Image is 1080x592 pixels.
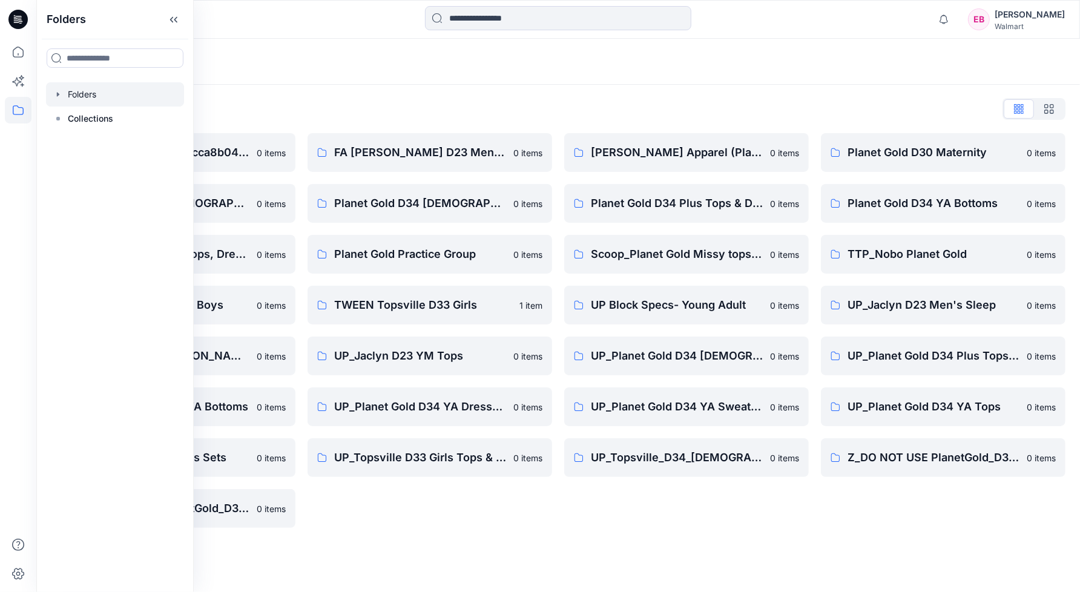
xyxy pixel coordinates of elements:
[308,235,552,274] a: Planet Gold Practice Group0 items
[564,133,809,172] a: [PERSON_NAME] Apparel (Planet Gold)_D23_Sleep0 items
[591,398,763,415] p: UP_Planet Gold D34 YA Sweaters
[770,401,799,413] p: 0 items
[564,387,809,426] a: UP_Planet Gold D34 YA Sweaters0 items
[770,146,799,159] p: 0 items
[848,246,1019,263] p: TTP_Nobo Planet Gold
[308,337,552,375] a: UP_Jaclyn D23 YM Tops0 items
[308,387,552,426] a: UP_Planet Gold D34 YA Dresses, Sets, and Rompers0 items
[1027,248,1056,261] p: 0 items
[308,184,552,223] a: Planet Gold D34 [DEMOGRAPHIC_DATA] Plus Bottoms0 items
[1027,197,1056,210] p: 0 items
[564,184,809,223] a: Planet Gold D34 Plus Tops & Dresses0 items
[513,452,542,464] p: 0 items
[308,438,552,477] a: UP_Topsville D33 Girls Tops & Bottoms0 items
[257,502,286,515] p: 0 items
[770,197,799,210] p: 0 items
[334,195,506,212] p: Planet Gold D34 [DEMOGRAPHIC_DATA] Plus Bottoms
[334,398,506,415] p: UP_Planet Gold D34 YA Dresses, Sets, and Rompers
[513,197,542,210] p: 0 items
[257,197,286,210] p: 0 items
[257,401,286,413] p: 0 items
[68,111,113,126] p: Collections
[1027,299,1056,312] p: 0 items
[770,452,799,464] p: 0 items
[519,299,542,312] p: 1 item
[995,7,1065,22] div: [PERSON_NAME]
[334,297,512,314] p: TWEEN Topsville D33 Girls
[591,297,763,314] p: UP Block Specs- Young Adult
[513,350,542,363] p: 0 items
[564,235,809,274] a: Scoop_Planet Gold Missy tops Bottoms & Dresses Board0 items
[257,452,286,464] p: 0 items
[821,133,1065,172] a: Planet Gold D30 Maternity0 items
[821,286,1065,324] a: UP_Jaclyn D23 Men's Sleep0 items
[770,299,799,312] p: 0 items
[257,350,286,363] p: 0 items
[334,144,506,161] p: FA [PERSON_NAME] D23 Men's Wovens
[821,235,1065,274] a: TTP_Nobo Planet Gold0 items
[821,438,1065,477] a: Z_DO NOT USE PlanetGold_D34 Junior's Dresses_S3210 items
[308,286,552,324] a: TWEEN Topsville D33 Girls1 item
[848,144,1019,161] p: Planet Gold D30 Maternity
[848,347,1019,364] p: UP_Planet Gold D34 Plus Tops & Dresses
[1027,401,1056,413] p: 0 items
[848,449,1019,466] p: Z_DO NOT USE PlanetGold_D34 Junior's Dresses_S321
[257,299,286,312] p: 0 items
[513,146,542,159] p: 0 items
[1027,350,1056,363] p: 0 items
[308,133,552,172] a: FA [PERSON_NAME] D23 Men's Wovens0 items
[564,286,809,324] a: UP Block Specs- Young Adult0 items
[821,184,1065,223] a: Planet Gold D34 YA Bottoms0 items
[591,449,763,466] p: UP_Topsville_D34_[DEMOGRAPHIC_DATA] Outerwear
[821,387,1065,426] a: UP_Planet Gold D34 YA Tops0 items
[564,438,809,477] a: UP_Topsville_D34_[DEMOGRAPHIC_DATA] Outerwear0 items
[1027,146,1056,159] p: 0 items
[848,195,1019,212] p: Planet Gold D34 YA Bottoms
[848,297,1019,314] p: UP_Jaclyn D23 Men's Sleep
[257,248,286,261] p: 0 items
[968,8,990,30] div: EB
[591,347,763,364] p: UP_Planet Gold D34 [DEMOGRAPHIC_DATA] Plus Bottoms
[334,246,506,263] p: Planet Gold Practice Group
[591,195,763,212] p: Planet Gold D34 Plus Tops & Dresses
[513,401,542,413] p: 0 items
[995,22,1065,31] div: Walmart
[513,248,542,261] p: 0 items
[848,398,1019,415] p: UP_Planet Gold D34 YA Tops
[770,350,799,363] p: 0 items
[334,347,506,364] p: UP_Jaclyn D23 YM Tops
[257,146,286,159] p: 0 items
[1027,452,1056,464] p: 0 items
[591,246,763,263] p: Scoop_Planet Gold Missy tops Bottoms & Dresses Board
[770,248,799,261] p: 0 items
[591,144,763,161] p: [PERSON_NAME] Apparel (Planet Gold)_D23_Sleep
[564,337,809,375] a: UP_Planet Gold D34 [DEMOGRAPHIC_DATA] Plus Bottoms0 items
[334,449,506,466] p: UP_Topsville D33 Girls Tops & Bottoms
[821,337,1065,375] a: UP_Planet Gold D34 Plus Tops & Dresses0 items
